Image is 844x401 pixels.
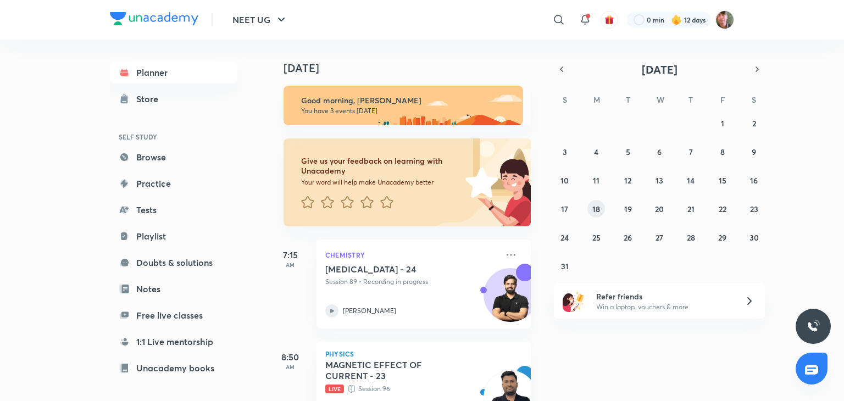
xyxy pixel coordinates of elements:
button: August 22, 2025 [714,200,731,218]
img: avatar [604,15,614,25]
p: [PERSON_NAME] [343,306,396,316]
button: August 21, 2025 [682,200,699,218]
p: Physics [325,350,522,357]
button: August 19, 2025 [619,200,637,218]
button: August 29, 2025 [714,229,731,246]
button: NEET UG [226,9,295,31]
a: Notes [110,278,237,300]
button: August 20, 2025 [651,200,668,218]
button: August 24, 2025 [556,229,574,246]
button: avatar [601,11,618,29]
abbr: Wednesday [657,94,664,105]
abbr: August 5, 2025 [626,147,630,157]
button: August 15, 2025 [714,171,731,189]
abbr: August 14, 2025 [687,175,695,186]
span: [DATE] [642,62,678,77]
abbr: August 17, 2025 [561,204,568,214]
button: August 4, 2025 [587,143,605,160]
button: August 16, 2025 [745,171,763,189]
abbr: August 4, 2025 [594,147,598,157]
h6: Refer friends [596,291,731,302]
a: Tests [110,199,237,221]
abbr: August 28, 2025 [687,232,695,243]
abbr: August 25, 2025 [592,232,601,243]
img: Avatar [484,274,537,327]
abbr: August 31, 2025 [561,261,569,271]
button: August 28, 2025 [682,229,699,246]
abbr: August 22, 2025 [719,204,726,214]
a: Planner [110,62,237,83]
h6: Give us your feedback on learning with Unacademy [301,156,462,176]
a: 1:1 Live mentorship [110,331,237,353]
h4: [DATE] [284,62,542,75]
p: Your word will help make Unacademy better [301,178,462,187]
a: Practice [110,172,237,194]
button: [DATE] [569,62,749,77]
img: Company Logo [110,12,198,25]
button: August 8, 2025 [714,143,731,160]
h5: 7:15 [268,248,312,261]
abbr: August 27, 2025 [656,232,663,243]
abbr: August 2, 2025 [752,118,756,129]
button: August 7, 2025 [682,143,699,160]
a: Browse [110,146,237,168]
abbr: Friday [720,94,725,105]
img: referral [563,290,585,312]
button: August 3, 2025 [556,143,574,160]
p: Session 89 • Recording in progress [325,277,498,287]
img: streak [671,14,682,25]
button: August 11, 2025 [587,171,605,189]
p: Chemistry [325,248,498,261]
abbr: August 11, 2025 [593,175,599,186]
button: August 25, 2025 [587,229,605,246]
abbr: August 21, 2025 [687,204,695,214]
abbr: Thursday [688,94,693,105]
abbr: August 13, 2025 [656,175,663,186]
span: Live [325,385,344,393]
abbr: Sunday [563,94,567,105]
abbr: August 10, 2025 [560,175,569,186]
abbr: August 3, 2025 [563,147,567,157]
p: AM [268,364,312,370]
button: August 2, 2025 [745,114,763,132]
a: Doubts & solutions [110,252,237,274]
img: morning [284,86,523,125]
abbr: August 9, 2025 [752,147,756,157]
button: August 10, 2025 [556,171,574,189]
abbr: August 24, 2025 [560,232,569,243]
abbr: August 12, 2025 [624,175,631,186]
button: August 12, 2025 [619,171,637,189]
abbr: August 16, 2025 [750,175,758,186]
a: Store [110,88,237,110]
abbr: August 18, 2025 [592,204,600,214]
button: August 5, 2025 [619,143,637,160]
p: AM [268,261,312,268]
abbr: Tuesday [626,94,630,105]
button: August 30, 2025 [745,229,763,246]
button: August 1, 2025 [714,114,731,132]
abbr: August 1, 2025 [721,118,724,129]
button: August 13, 2025 [651,171,668,189]
button: August 14, 2025 [682,171,699,189]
button: August 6, 2025 [651,143,668,160]
abbr: August 15, 2025 [719,175,726,186]
a: Free live classes [110,304,237,326]
p: Session 96 [325,383,498,394]
img: feedback_image [428,138,531,226]
h5: 8:50 [268,350,312,364]
button: August 9, 2025 [745,143,763,160]
abbr: August 19, 2025 [624,204,632,214]
p: Win a laptop, vouchers & more [596,302,731,312]
button: August 23, 2025 [745,200,763,218]
h6: SELF STUDY [110,127,237,146]
abbr: August 6, 2025 [657,147,662,157]
a: Company Logo [110,12,198,28]
a: Unacademy books [110,357,237,379]
img: Ravii [715,10,734,29]
button: August 17, 2025 [556,200,574,218]
abbr: Saturday [752,94,756,105]
abbr: Monday [593,94,600,105]
abbr: August 26, 2025 [624,232,632,243]
button: August 27, 2025 [651,229,668,246]
abbr: August 23, 2025 [750,204,758,214]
